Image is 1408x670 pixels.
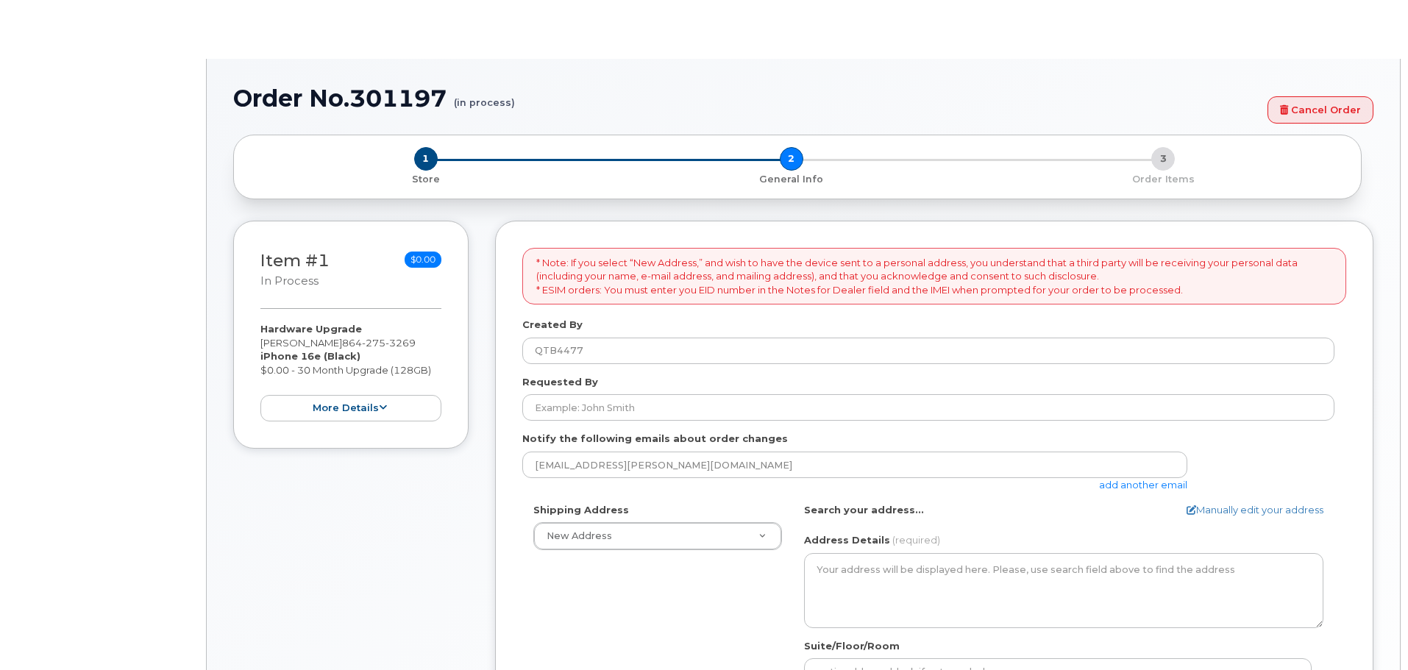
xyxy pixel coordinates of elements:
button: more details [260,395,441,422]
input: Example: John Smith [522,394,1334,421]
span: 3269 [385,337,416,349]
a: Manually edit your address [1187,503,1323,517]
label: Created By [522,318,583,332]
span: $0.00 [405,252,441,268]
input: Example: john@appleseed.com [522,452,1187,478]
label: Address Details [804,533,890,547]
small: (in process) [454,85,515,108]
h1: Order No.301197 [233,85,1260,111]
span: 275 [362,337,385,349]
strong: Hardware Upgrade [260,323,362,335]
label: Shipping Address [533,503,629,517]
label: Notify the following emails about order changes [522,432,788,446]
strong: iPhone 16e (Black) [260,350,360,362]
p: Store [252,173,600,186]
a: Cancel Order [1267,96,1373,124]
h3: Item #1 [260,252,330,289]
span: 1 [414,147,438,171]
p: * Note: If you select “New Address,” and wish to have the device sent to a personal address, you ... [536,256,1332,297]
label: Search your address... [804,503,924,517]
a: 1 Store [246,171,605,186]
label: Suite/Floor/Room [804,639,900,653]
div: [PERSON_NAME] $0.00 - 30 Month Upgrade (128GB) [260,322,441,421]
a: New Address [534,523,781,549]
a: add another email [1099,479,1187,491]
small: in process [260,274,319,288]
label: Requested By [522,375,598,389]
span: (required) [892,534,940,546]
span: New Address [547,530,612,541]
span: 864 [342,337,416,349]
